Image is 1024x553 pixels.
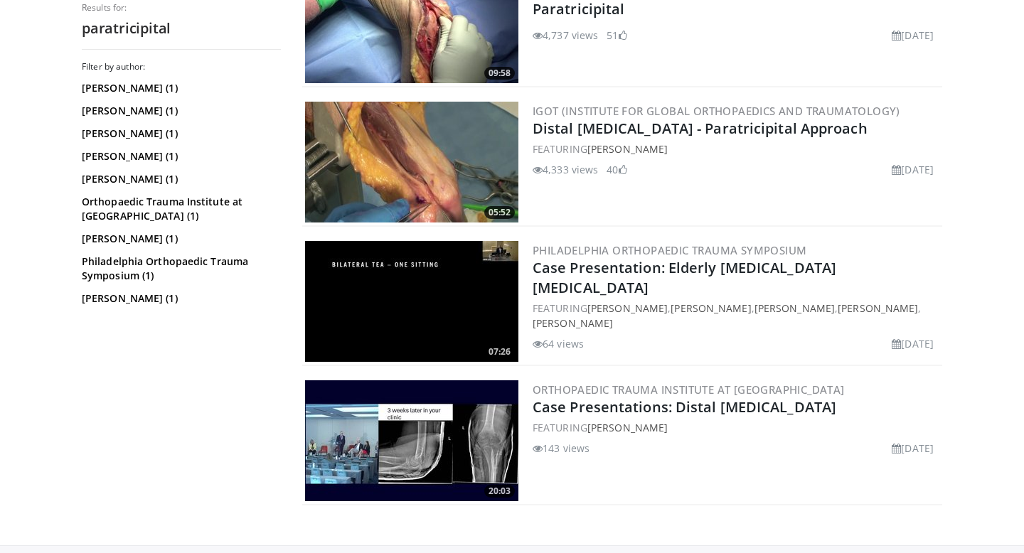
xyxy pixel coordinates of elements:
a: [PERSON_NAME] (1) [82,232,277,246]
h2: paratricipital [82,19,281,38]
a: [PERSON_NAME] (1) [82,104,277,118]
span: 09:58 [484,67,515,80]
span: 07:26 [484,345,515,358]
a: [PERSON_NAME] [587,142,668,156]
h3: Filter by author: [82,61,281,73]
a: [PERSON_NAME] [671,301,751,315]
img: ca4fb877-a8c0-4eaf-ae38-113a5f6e859c.300x170_q85_crop-smart_upscale.jpg [305,102,518,222]
img: a7bce0dd-180f-4888-9407-4d22d73d9df9.300x170_q85_crop-smart_upscale.jpg [305,380,518,501]
a: [PERSON_NAME] [838,301,918,315]
a: Philadelphia Orthopaedic Trauma Symposium (1) [82,254,277,283]
a: [PERSON_NAME] [587,421,668,434]
a: 20:03 [305,380,518,501]
li: 4,333 views [533,162,598,177]
a: [PERSON_NAME] (1) [82,81,277,95]
a: Case Presentation: Elderly [MEDICAL_DATA] [MEDICAL_DATA] [533,258,836,297]
a: Orthopaedic Trauma Institute at [GEOGRAPHIC_DATA] [533,382,845,397]
a: Philadelphia Orthopaedic Trauma Symposium [533,243,806,257]
div: FEATURING [533,420,939,435]
div: FEATURING , , , , [533,301,939,331]
a: IGOT (Institute for Global Orthopaedics and Traumatology) [533,104,900,118]
li: 143 views [533,441,590,456]
a: Distal [MEDICAL_DATA] - Paratricipital Approach [533,119,868,138]
a: [PERSON_NAME] (1) [82,291,277,306]
a: [PERSON_NAME] [533,316,613,330]
li: 4,737 views [533,28,598,43]
div: FEATURING [533,141,939,156]
span: 20:03 [484,485,515,498]
li: 40 [607,162,626,177]
span: 05:52 [484,206,515,219]
a: 05:52 [305,102,518,222]
img: cd08386e-45cf-4e83-8cc1-f7f318287396.300x170_q85_crop-smart_upscale.jpg [305,241,518,362]
li: [DATE] [892,336,934,351]
li: [DATE] [892,441,934,456]
a: Case Presentations: Distal [MEDICAL_DATA] [533,397,836,417]
li: 51 [607,28,626,43]
li: 64 views [533,336,584,351]
a: [PERSON_NAME] [754,301,835,315]
a: Orthopaedic Trauma Institute at [GEOGRAPHIC_DATA] (1) [82,195,277,223]
li: [DATE] [892,162,934,177]
a: 07:26 [305,241,518,362]
li: [DATE] [892,28,934,43]
a: [PERSON_NAME] (1) [82,149,277,163]
p: Results for: [82,2,281,14]
a: [PERSON_NAME] [587,301,668,315]
a: [PERSON_NAME] (1) [82,172,277,186]
a: [PERSON_NAME] (1) [82,127,277,141]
